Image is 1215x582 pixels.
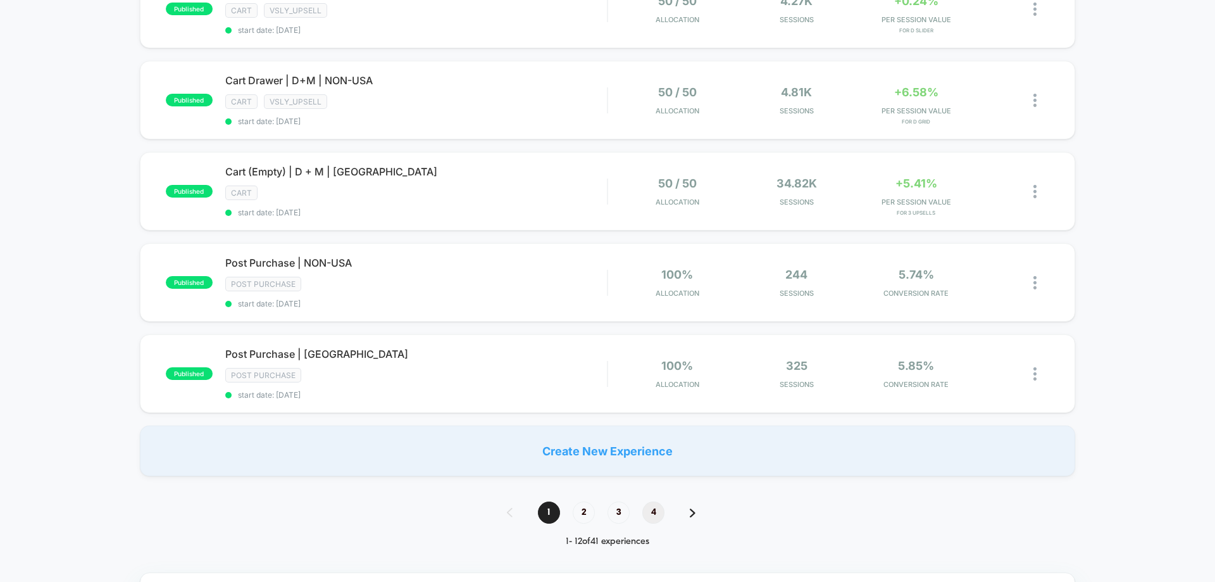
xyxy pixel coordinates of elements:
span: 100% [661,268,693,281]
span: cart [225,94,258,109]
span: 100% [661,359,693,372]
div: 1 - 12 of 41 experiences [494,536,721,547]
span: cart [225,3,258,18]
span: published [166,276,213,289]
span: 325 [786,359,807,372]
span: start date: [DATE] [225,208,607,217]
span: published [166,3,213,15]
span: for D Slider [859,27,973,34]
img: close [1033,367,1037,381]
span: Allocation [656,198,699,206]
span: 50 / 50 [658,85,697,99]
span: start date: [DATE] [225,299,607,308]
div: Create New Experience [140,426,1075,476]
span: Post Purchase | NON-USA [225,256,607,269]
span: Sessions [740,380,854,389]
span: Allocation [656,380,699,389]
span: cart [225,186,258,200]
span: published [166,185,213,198]
span: Sessions [740,289,854,298]
span: Post Purchase | [GEOGRAPHIC_DATA] [225,348,607,360]
img: close [1033,94,1037,107]
span: PER SESSION VALUE [859,198,973,206]
span: Cart Drawer | D+M | NON-USA [225,74,607,87]
span: vsly_upsell [264,94,327,109]
span: 5.85% [898,359,934,372]
span: vsly_upsell [264,3,327,18]
span: Allocation [656,15,699,24]
span: start date: [DATE] [225,390,607,400]
span: +6.58% [894,85,938,99]
span: Allocation [656,289,699,298]
span: for D Grid [859,118,973,125]
span: PER SESSION VALUE [859,106,973,115]
span: Sessions [740,15,854,24]
span: published [166,367,213,380]
span: +5.41% [895,177,937,190]
span: Post Purchase [225,368,301,383]
span: PER SESSION VALUE [859,15,973,24]
span: CONVERSION RATE [859,289,973,298]
span: Sessions [740,106,854,115]
span: published [166,94,213,106]
img: close [1033,276,1037,289]
span: start date: [DATE] [225,117,607,126]
span: 4 [642,502,664,524]
img: close [1033,185,1037,198]
img: pagination forward [690,509,695,517]
span: Allocation [656,106,699,115]
span: Post Purchase [225,277,301,291]
span: Cart (Empty) | D + M | [GEOGRAPHIC_DATA] [225,165,607,178]
span: Sessions [740,198,854,206]
span: CONVERSION RATE [859,380,973,389]
span: start date: [DATE] [225,25,607,35]
span: 34.82k [776,177,817,190]
span: 50 / 50 [658,177,697,190]
span: 244 [785,268,807,281]
span: 4.81k [781,85,812,99]
span: 5.74% [899,268,934,281]
span: 2 [573,502,595,524]
span: 1 [538,502,560,524]
span: 3 [607,502,630,524]
img: close [1033,3,1037,16]
span: for 3 upsells [859,210,973,216]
